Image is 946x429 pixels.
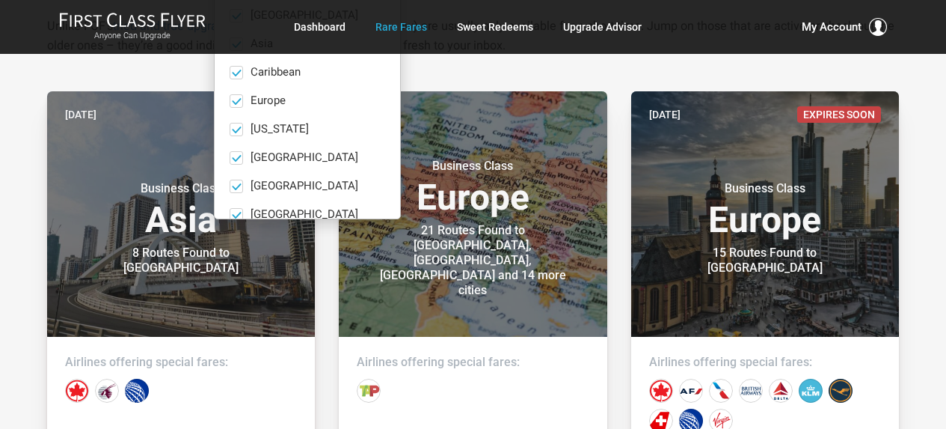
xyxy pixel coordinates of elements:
span: Europe [251,94,286,108]
div: Air Canada [65,379,89,403]
small: Business Class [87,181,274,196]
span: [GEOGRAPHIC_DATA] [251,180,358,193]
span: [GEOGRAPHIC_DATA] [251,208,358,222]
small: Anyone Can Upgrade [59,31,206,41]
small: Business Class [379,159,566,174]
a: Dashboard [294,13,345,40]
div: 21 Routes Found to [GEOGRAPHIC_DATA], [GEOGRAPHIC_DATA], [GEOGRAPHIC_DATA] and 14 more cities [379,223,566,298]
div: British Airways [739,379,763,403]
a: Rare Fares [375,13,427,40]
span: Caribbean [251,66,301,79]
span: [GEOGRAPHIC_DATA] [251,151,358,165]
div: American Airlines [709,379,733,403]
div: United [125,379,149,403]
time: [DATE] [65,106,96,123]
span: Expires Soon [797,106,881,123]
h4: Airlines offering special fares: [357,355,589,370]
h3: Asia [65,181,297,238]
a: Upgrade Advisor [563,13,642,40]
img: First Class Flyer [59,12,206,28]
span: [US_STATE] [251,123,309,136]
h3: Europe [357,159,589,216]
h3: Europe [649,181,881,238]
div: 8 Routes Found to [GEOGRAPHIC_DATA] [87,246,274,276]
time: [DATE] [649,106,681,123]
span: My Account [802,18,861,36]
div: 15 Routes Found to [GEOGRAPHIC_DATA] [672,246,859,276]
div: Air Canada [649,379,673,403]
a: Sweet Redeems [457,13,533,40]
button: My Account [802,18,887,36]
div: Lufthansa [829,379,853,403]
small: Business Class [672,181,859,196]
h4: Airlines offering special fares: [649,355,881,370]
div: TAP Portugal [357,379,381,403]
a: First Class FlyerAnyone Can Upgrade [59,12,206,42]
div: Delta Airlines [769,379,793,403]
div: KLM [799,379,823,403]
div: Air France [679,379,703,403]
h4: Airlines offering special fares: [65,355,297,370]
div: Qatar [95,379,119,403]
